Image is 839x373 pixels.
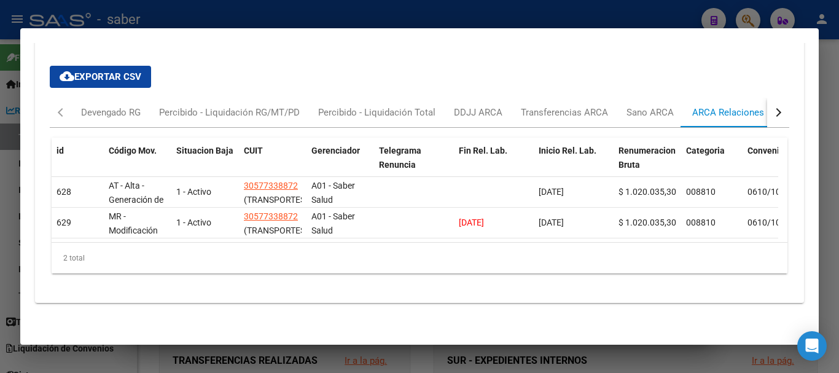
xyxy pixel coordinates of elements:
[81,106,141,119] div: Devengado RG
[619,218,676,227] span: $ 1.020.035,30
[379,146,421,170] span: Telegrama Renuncia
[244,226,306,264] span: (TRANSPORTES AUTOMOTORES PLUSMAR SA)
[176,187,211,197] span: 1 - Activo
[109,211,166,277] span: MR - Modificación de datos en la relación CUIT –CUIL
[454,138,534,192] datatable-header-cell: Fin Rel. Lab.
[104,138,171,192] datatable-header-cell: Código Mov.
[692,106,807,119] div: ARCA Relaciones Laborales
[686,146,725,155] span: Categoria
[60,71,141,82] span: Exportar CSV
[244,211,298,221] span: 30577338872
[619,187,676,197] span: $ 1.020.035,30
[35,36,804,303] div: Aportes y Contribuciones del Afiliado: 20352343235
[626,106,674,119] div: Sano ARCA
[60,69,74,84] mat-icon: cloud_download
[176,146,233,155] span: Situacion Baja
[244,181,298,190] span: 30577338872
[57,146,64,155] span: id
[614,138,681,192] datatable-header-cell: Renumeracion Bruta
[619,146,676,170] span: Renumeracion Bruta
[311,146,360,155] span: Gerenciador
[534,138,614,192] datatable-header-cell: Inicio Rel. Lab.
[459,146,507,155] span: Fin Rel. Lab.
[244,146,263,155] span: CUIT
[459,218,484,227] span: [DATE]
[50,66,151,88] button: Exportar CSV
[521,106,608,119] div: Transferencias ARCA
[52,243,787,273] div: 2 total
[681,138,743,192] datatable-header-cell: Categoria
[311,181,355,205] span: A01 - Saber Salud
[244,195,306,233] span: (TRANSPORTES AUTOMOTORES PLUSMAR SA)
[239,138,306,192] datatable-header-cell: CUIT
[747,218,781,227] span: 0610/10
[747,146,784,155] span: Convenio
[159,106,300,119] div: Percibido - Liquidación RG/MT/PD
[57,218,71,227] span: 629
[539,146,596,155] span: Inicio Rel. Lab.
[743,138,804,192] datatable-header-cell: Convenio
[109,146,157,155] span: Código Mov.
[797,331,827,361] div: Open Intercom Messenger
[539,218,564,227] span: [DATE]
[176,218,211,227] span: 1 - Activo
[311,211,355,235] span: A01 - Saber Salud
[539,187,564,197] span: [DATE]
[747,187,781,197] span: 0610/10
[109,181,163,219] span: AT - Alta - Generación de clave
[171,138,239,192] datatable-header-cell: Situacion Baja
[318,106,435,119] div: Percibido - Liquidación Total
[454,106,502,119] div: DDJJ ARCA
[686,187,716,197] span: 008810
[57,187,71,197] span: 628
[686,218,716,227] span: 008810
[306,138,374,192] datatable-header-cell: Gerenciador
[374,138,454,192] datatable-header-cell: Telegrama Renuncia
[52,138,104,192] datatable-header-cell: id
